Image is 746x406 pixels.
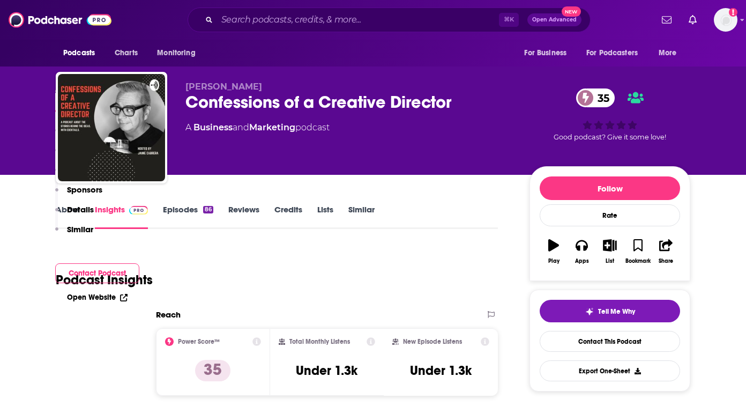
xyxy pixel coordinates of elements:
div: 35Good podcast? Give it some love! [529,82,690,148]
h2: New Episode Listens [403,338,462,345]
button: Open AdvancedNew [527,13,581,26]
button: open menu [651,43,690,63]
button: Apps [568,232,595,271]
div: Search podcasts, credits, & more... [188,8,591,32]
span: For Business [524,46,566,61]
span: and [233,122,249,132]
span: Podcasts [63,46,95,61]
span: Charts [115,46,138,61]
a: Marketing [249,122,295,132]
span: Logged in as redsetterpr [714,8,737,32]
img: User Profile [714,8,737,32]
img: Podchaser - Follow, Share and Rate Podcasts [9,10,111,30]
button: Follow [540,176,680,200]
span: New [562,6,581,17]
button: open menu [150,43,209,63]
h3: Under 1.3k [410,363,472,379]
h2: Total Monthly Listens [289,338,350,345]
p: Similar [67,224,93,234]
a: Episodes86 [163,204,213,229]
span: Open Advanced [532,17,577,23]
a: Contact This Podcast [540,331,680,352]
button: List [596,232,624,271]
a: Show notifications dropdown [684,11,701,29]
a: Similar [348,204,375,229]
button: open menu [56,43,109,63]
span: More [659,46,677,61]
button: Play [540,232,568,271]
input: Search podcasts, credits, & more... [217,11,499,28]
h2: Reach [156,309,181,320]
span: Good podcast? Give it some love! [554,133,666,141]
div: List [606,258,614,264]
button: Contact Podcast [55,263,139,283]
button: Bookmark [624,232,652,271]
p: 35 [195,360,230,381]
span: Monitoring [157,46,195,61]
a: Show notifications dropdown [658,11,676,29]
button: open menu [579,43,653,63]
div: Rate [540,204,680,226]
button: open menu [517,43,580,63]
div: Apps [575,258,589,264]
span: Tell Me Why [598,307,635,316]
h3: Under 1.3k [296,363,357,379]
div: A podcast [185,121,330,134]
button: Details [55,204,94,224]
div: Play [548,258,559,264]
div: 86 [203,206,213,213]
a: Reviews [228,204,259,229]
span: [PERSON_NAME] [185,82,262,92]
span: 35 [587,88,615,107]
a: Charts [108,43,144,63]
img: Confessions of a Creative Director [58,74,165,181]
h2: Power Score™ [178,338,220,345]
button: Show profile menu [714,8,737,32]
button: Export One-Sheet [540,360,680,381]
span: For Podcasters [586,46,638,61]
span: ⌘ K [499,13,519,27]
button: Share [652,232,680,271]
button: Similar [55,224,93,244]
div: Bookmark [625,258,651,264]
a: Lists [317,204,333,229]
img: tell me why sparkle [585,307,594,316]
button: tell me why sparkleTell Me Why [540,300,680,322]
a: 35 [576,88,615,107]
svg: Add a profile image [729,8,737,17]
a: Business [193,122,233,132]
div: Share [659,258,673,264]
p: Details [67,204,94,215]
a: Open Website [67,293,128,302]
a: Credits [274,204,302,229]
